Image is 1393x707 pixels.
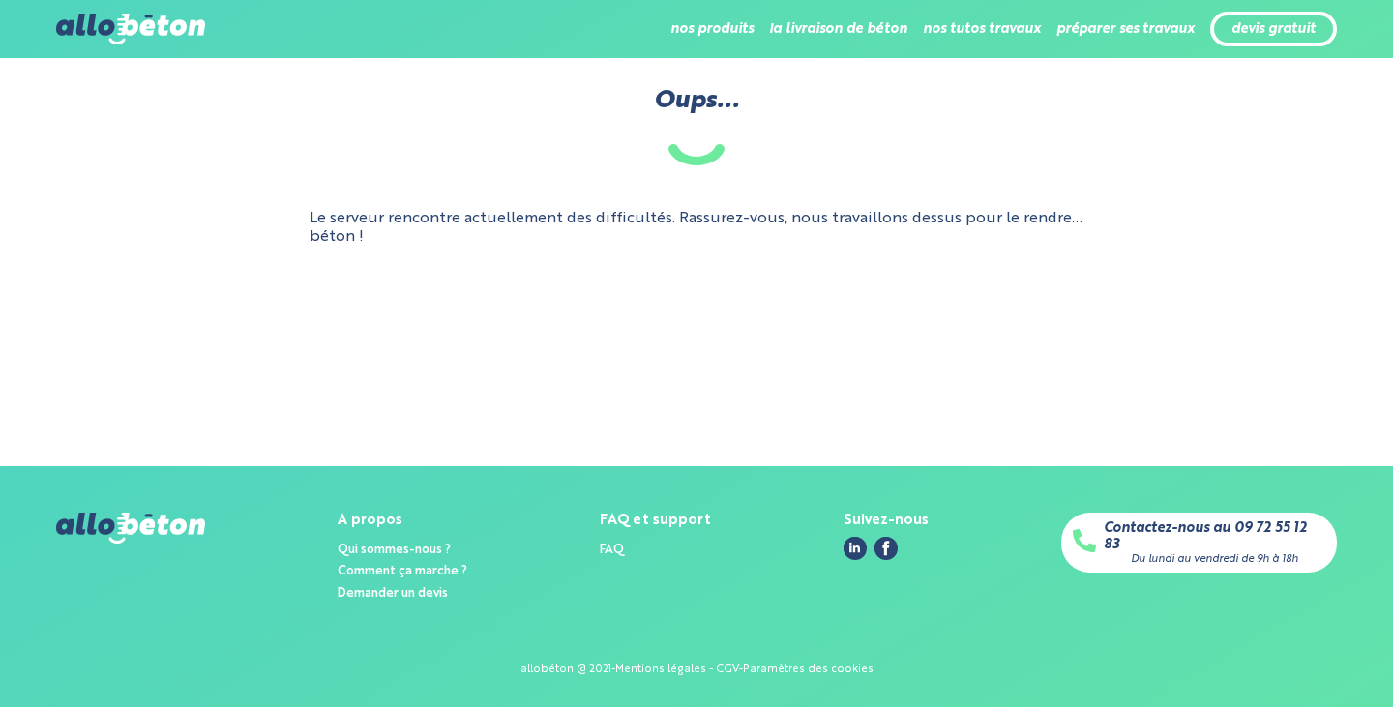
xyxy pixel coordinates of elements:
div: Du lundi au vendredi de 9h à 18h [1131,553,1298,566]
a: CGV [716,663,739,675]
div: FAQ et support [600,513,711,529]
p: Le serveur rencontre actuellement des difficultés. Rassurez-vous, nous travaillons dessus pour le... [310,210,1083,246]
div: - [739,663,743,676]
div: A propos [338,513,467,529]
img: allobéton [56,14,205,44]
li: la livraison de béton [769,6,907,52]
div: Suivez-nous [844,513,929,529]
a: Demander un devis [338,587,448,600]
a: Mentions légales [615,663,706,675]
a: Comment ça marche ? [338,565,467,577]
img: allobéton [56,513,205,544]
iframe: Help widget launcher [1221,632,1372,686]
a: Contactez-nous au 09 72 55 12 83 [1104,520,1325,552]
div: allobéton @ 2021 [520,663,611,676]
li: nos produits [670,6,754,52]
li: nos tutos travaux [923,6,1041,52]
span: - [709,663,713,675]
a: Paramètres des cookies [743,663,874,675]
li: préparer ses travaux [1056,6,1195,52]
a: FAQ [600,544,624,556]
a: Qui sommes-nous ? [338,544,451,556]
div: - [611,663,615,676]
a: devis gratuit [1231,21,1316,38]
